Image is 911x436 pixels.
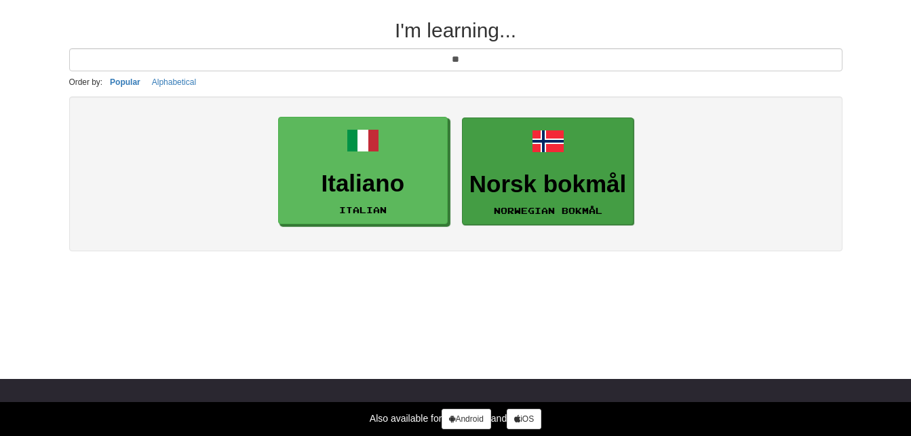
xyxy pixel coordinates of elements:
[148,75,200,90] button: Alphabetical
[494,206,602,215] small: Norwegian Bokmål
[507,409,541,429] a: iOS
[278,117,448,225] a: ItalianoItalian
[442,409,490,429] a: Android
[286,170,440,197] h3: Italiano
[106,75,144,90] button: Popular
[469,171,626,198] h3: Norsk bokmål
[462,117,634,225] a: Norsk bokmålNorwegian Bokmål
[69,19,842,41] h2: I'm learning...
[69,77,103,87] small: Order by:
[339,205,387,215] small: Italian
